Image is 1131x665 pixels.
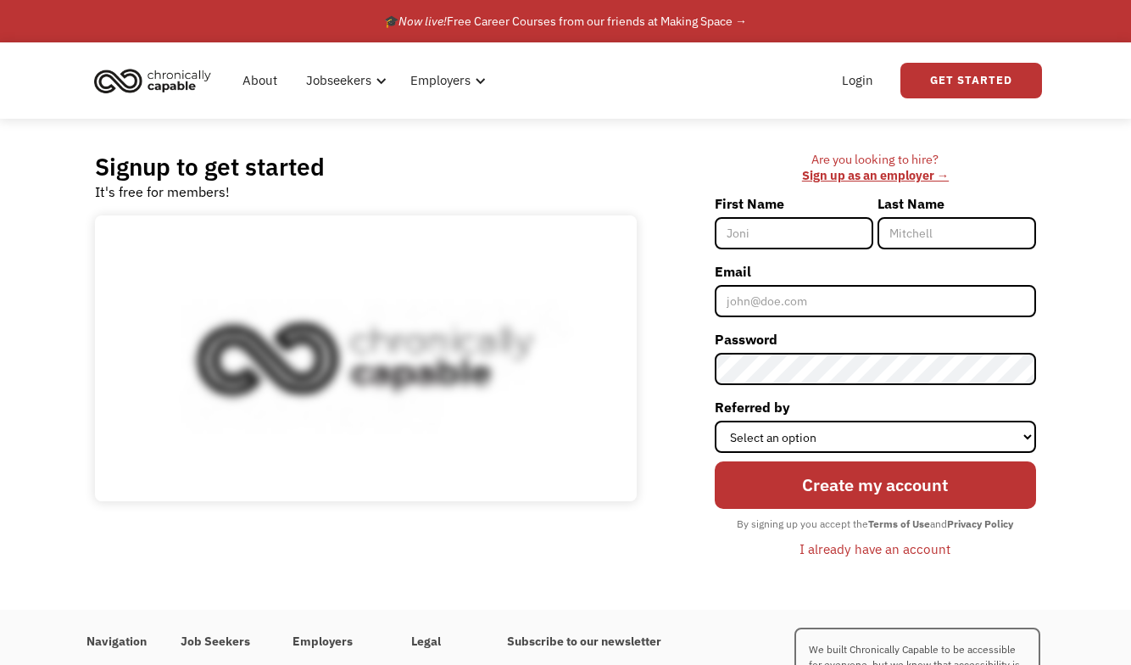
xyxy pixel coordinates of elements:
[868,517,930,530] strong: Terms of Use
[181,634,259,650] h4: Job Seekers
[715,285,1036,317] input: john@doe.com
[296,53,392,108] div: Jobseekers
[292,634,377,650] h4: Employers
[95,152,325,182] h2: Signup to get started
[787,534,963,563] a: I already have an account
[400,53,491,108] div: Employers
[877,217,1036,249] input: Mitchell
[900,63,1042,98] a: Get Started
[410,70,471,91] div: Employers
[507,634,700,650] h4: Subscribe to our newsletter
[89,62,224,99] a: home
[95,182,230,202] div: It's free for members!
[877,190,1036,217] label: Last Name
[411,634,473,650] h4: Legal
[89,62,216,99] img: Chronically Capable logo
[398,14,447,29] em: Now live!
[715,461,1036,508] input: Create my account
[306,70,371,91] div: Jobseekers
[384,11,747,31] div: 🎓 Free Career Courses from our friends at Making Space →
[802,167,949,183] a: Sign up as an employer →
[715,258,1036,285] label: Email
[232,53,287,108] a: About
[86,634,147,650] h4: Navigation
[832,53,883,108] a: Login
[715,152,1036,183] div: Are you looking to hire? ‍
[715,326,1036,353] label: Password
[715,190,873,217] label: First Name
[715,190,1036,563] form: Member-Signup-Form
[947,517,1013,530] strong: Privacy Policy
[715,217,873,249] input: Joni
[799,539,950,559] div: I already have an account
[728,513,1022,535] div: By signing up you accept the and
[715,394,1036,421] label: Referred by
